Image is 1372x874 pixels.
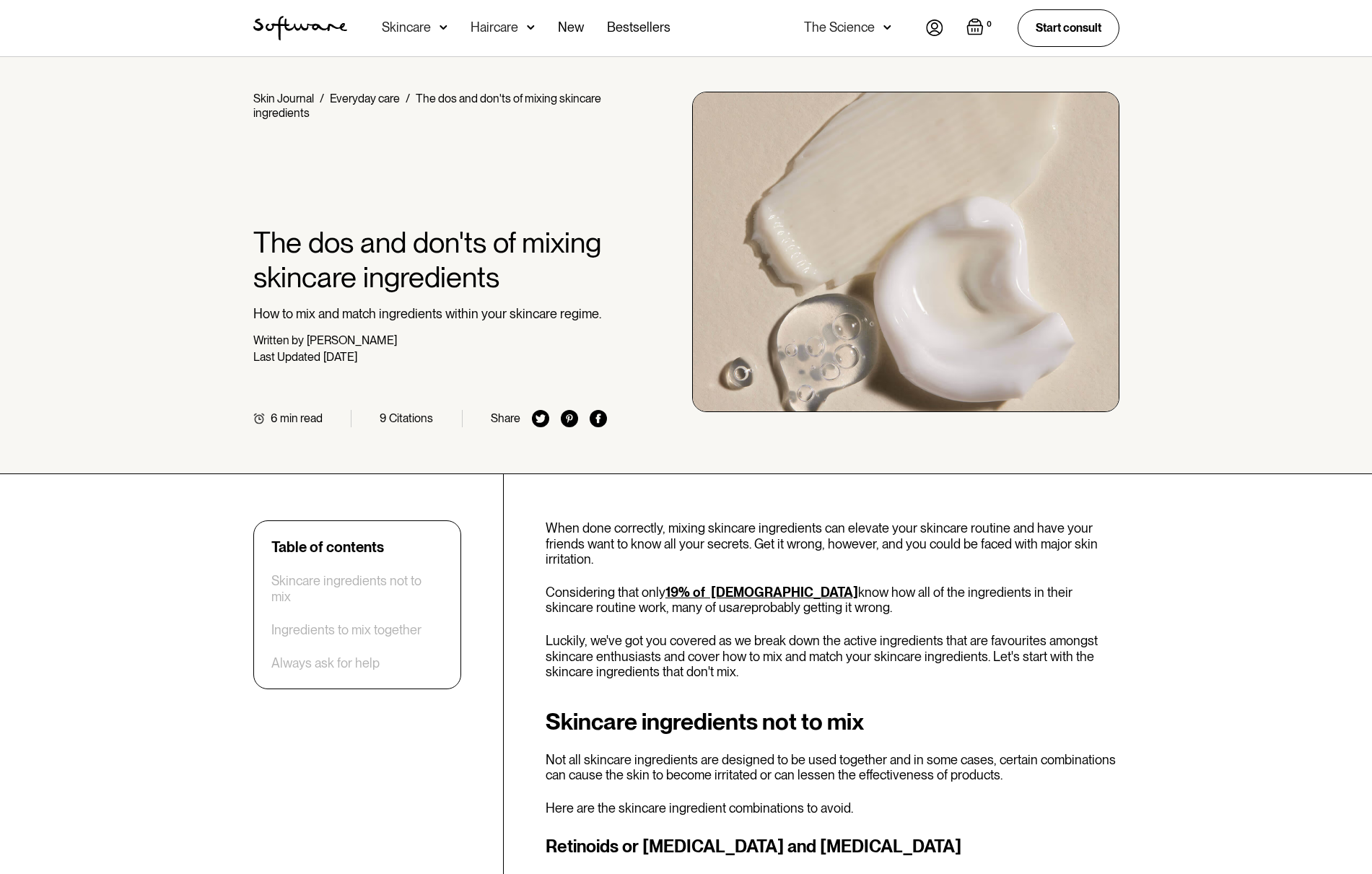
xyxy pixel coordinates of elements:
img: arrow down [440,20,447,35]
a: home [253,16,347,40]
div: Skincare [382,20,431,35]
p: How to mix and match ingredients within your skincare regime. [253,306,608,322]
div: min read [280,411,323,425]
div: Share [491,411,520,425]
a: Skincare ingredients not to mix [271,573,443,604]
h2: Skincare ingredients not to mix [546,709,1119,735]
a: Everyday care [330,92,400,105]
div: Table of contents [271,538,384,556]
a: Ingredients to mix together [271,622,421,638]
div: Citations [389,411,433,425]
a: Skin Journal [253,92,314,105]
p: Here are the skincare ingredient combinations to avoid. [546,800,1119,816]
img: pinterest icon [561,410,578,427]
div: Written by [253,333,304,347]
a: Always ask for help [271,655,380,671]
a: Start consult [1018,9,1119,46]
div: The Science [804,20,875,35]
img: Software Logo [253,16,347,40]
div: Haircare [471,20,518,35]
div: 9 [380,411,386,425]
p: When done correctly, mixing skincare ingredients can elevate your skincare routine and have your ... [546,520,1119,567]
div: 0 [984,18,995,31]
a: 19% of [DEMOGRAPHIC_DATA] [665,585,858,600]
img: arrow down [527,20,535,35]
p: Luckily, we've got you covered as we break down the active ingredients that are favourites amongs... [546,633,1119,680]
div: / [406,92,410,105]
div: [DATE] [323,350,357,364]
h3: Retinoids or [MEDICAL_DATA] and [MEDICAL_DATA] [546,834,1119,860]
img: arrow down [883,20,891,35]
div: 6 [271,411,277,425]
p: Not all skincare ingredients are designed to be used together and in some cases, certain combinat... [546,752,1119,783]
p: Considering that only know how all of the ingredients in their skincare routine work, many of us ... [546,585,1119,616]
div: [PERSON_NAME] [307,333,397,347]
img: twitter icon [532,410,549,427]
em: are [733,600,751,615]
div: The dos and don'ts of mixing skincare ingredients [253,92,601,120]
a: Open empty cart [966,18,995,38]
div: / [320,92,324,105]
img: facebook icon [590,410,607,427]
div: Last Updated [253,350,320,364]
h1: The dos and don'ts of mixing skincare ingredients [253,225,608,294]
